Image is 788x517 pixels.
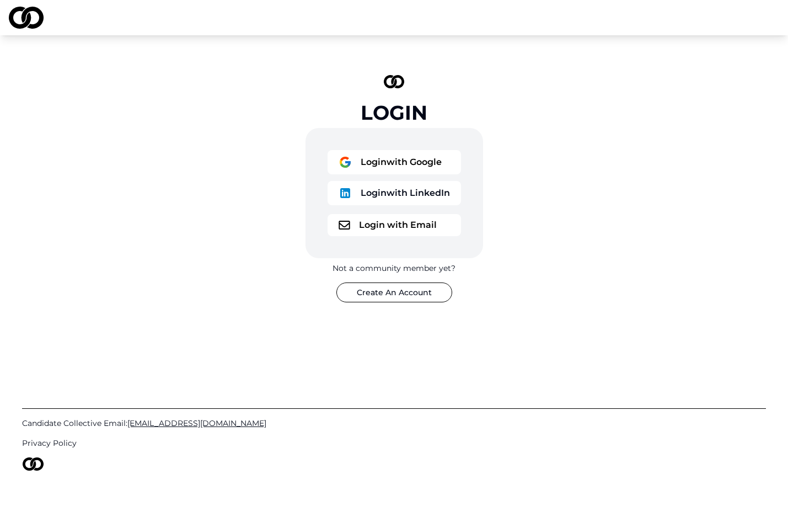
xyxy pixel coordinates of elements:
[339,156,352,169] img: logo
[328,181,461,205] button: logoLoginwith LinkedIn
[22,457,44,471] img: logo
[333,263,455,274] div: Not a community member yet?
[328,150,461,174] button: logoLoginwith Google
[328,214,461,236] button: logoLogin with Email
[339,186,352,200] img: logo
[22,438,766,449] a: Privacy Policy
[127,418,266,428] span: [EMAIL_ADDRESS][DOMAIN_NAME]
[361,102,427,124] div: Login
[384,75,405,88] img: logo
[336,283,452,302] button: Create An Account
[9,7,44,29] img: logo
[22,418,766,429] a: Candidate Collective Email:[EMAIL_ADDRESS][DOMAIN_NAME]
[339,221,350,230] img: logo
